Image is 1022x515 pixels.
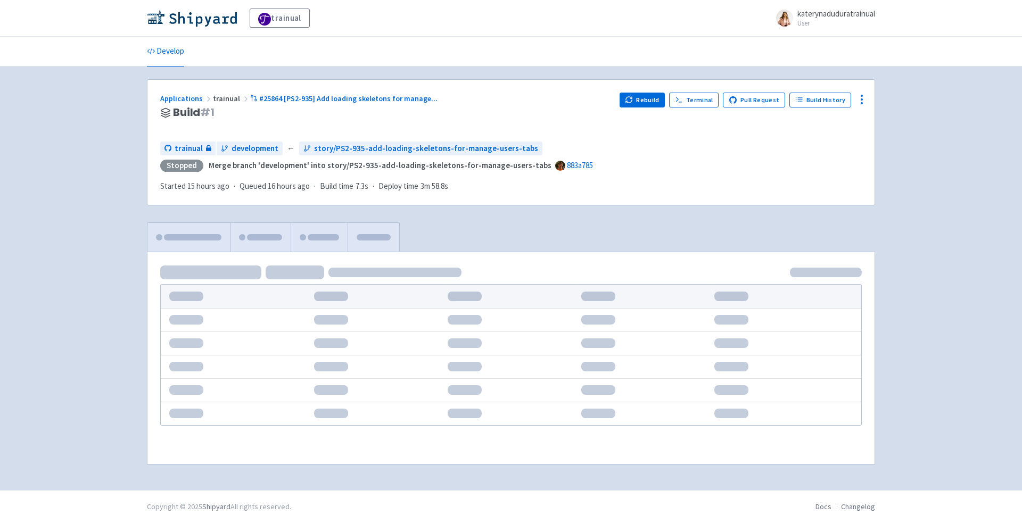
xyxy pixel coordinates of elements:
span: Build [173,106,215,119]
a: Pull Request [723,93,785,107]
div: · · · [160,180,455,193]
a: katerynaduduratrainual User [770,10,875,27]
span: Queued [240,181,310,191]
span: story/PS2-935-add-loading-skeletons-for-manage-users-tabs [314,143,538,155]
a: trainual [250,9,310,28]
span: Started [160,181,229,191]
a: Docs [815,502,831,511]
a: Applications [160,94,213,103]
span: Build time [320,180,353,193]
span: trainual [175,143,203,155]
a: story/PS2-935-add-loading-skeletons-for-manage-users-tabs [299,142,542,156]
img: Shipyard logo [147,10,237,27]
a: development [217,142,283,156]
span: Deploy time [378,180,418,193]
div: Stopped [160,160,203,172]
a: Develop [147,37,184,67]
span: # 1 [200,105,215,120]
a: #25864 [PS2-935] Add loading skeletons for manage... [250,94,439,103]
time: 16 hours ago [268,181,310,191]
a: trainual [160,142,216,156]
a: Changelog [841,502,875,511]
div: Copyright © 2025 All rights reserved. [147,501,291,512]
strong: Merge branch 'development' into story/PS2-935-add-loading-skeletons-for-manage-users-tabs [209,160,551,170]
button: Rebuild [620,93,665,107]
a: Terminal [669,93,719,107]
a: 883a785 [567,160,593,170]
span: 7.3s [356,180,368,193]
span: trainual [213,94,250,103]
span: 3m 58.8s [421,180,448,193]
span: #25864 [PS2-935] Add loading skeletons for manage ... [259,94,438,103]
span: ← [287,143,295,155]
a: Shipyard [202,502,230,511]
span: katerynaduduratrainual [797,9,875,19]
a: Build History [789,93,851,107]
time: 15 hours ago [187,181,229,191]
small: User [797,20,875,27]
span: development [232,143,278,155]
